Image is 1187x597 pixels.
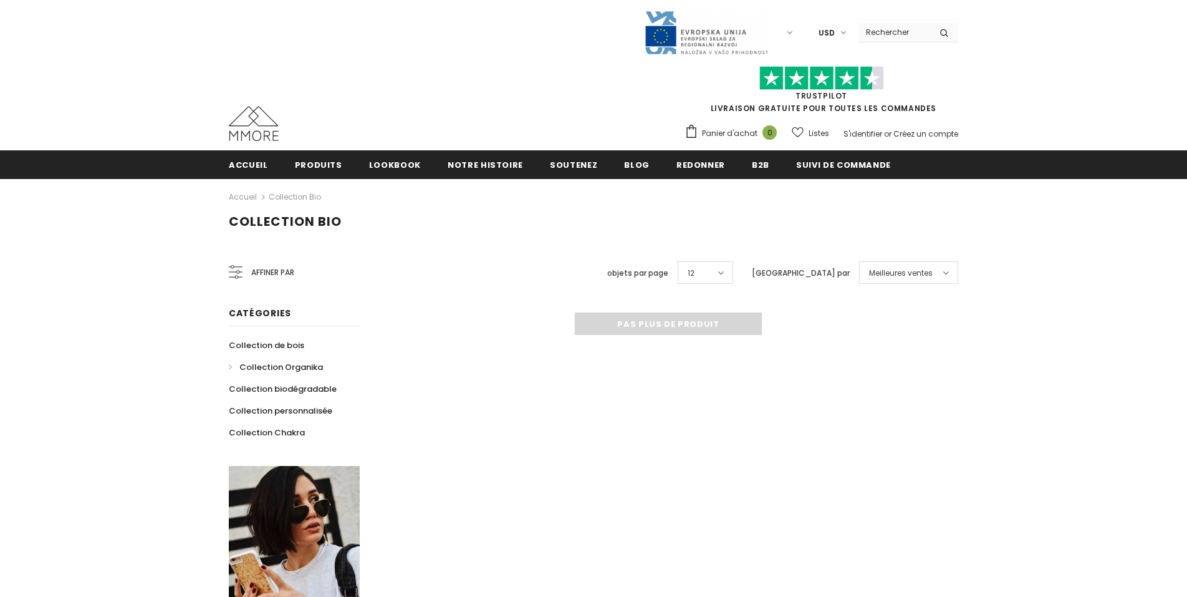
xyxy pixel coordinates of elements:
a: Accueil [229,190,257,205]
input: Search Site [858,23,930,41]
a: Accueil [229,150,268,178]
a: Panier d'achat 0 [685,124,783,143]
img: Faites confiance aux étoiles pilotes [759,66,884,90]
span: Meilleures ventes [869,267,933,279]
a: soutenez [550,150,597,178]
span: Collection biodégradable [229,383,337,395]
span: soutenez [550,159,597,171]
a: Collection de bois [229,334,304,356]
span: Collection Bio [229,213,342,230]
span: Listes [809,127,829,140]
span: B2B [752,159,769,171]
a: Blog [624,150,650,178]
span: 12 [688,267,694,279]
span: LIVRAISON GRATUITE POUR TOUTES LES COMMANDES [685,72,958,114]
a: Redonner [676,150,725,178]
span: USD [819,27,835,39]
a: Collection Organika [229,356,323,378]
span: Suivi de commande [796,159,891,171]
a: Collection Bio [269,192,321,202]
a: Suivi de commande [796,150,891,178]
span: Produits [295,159,342,171]
a: B2B [752,150,769,178]
a: Notre histoire [448,150,523,178]
a: S'identifier [843,129,882,139]
a: Javni Razpis [644,27,769,37]
span: Accueil [229,159,268,171]
a: Collection biodégradable [229,378,337,400]
span: Affiner par [251,266,294,279]
span: Blog [624,159,650,171]
span: Notre histoire [448,159,523,171]
a: Listes [792,122,829,144]
span: Redonner [676,159,725,171]
span: Collection Chakra [229,427,305,439]
span: or [884,129,891,139]
span: 0 [762,125,777,140]
span: Collection de bois [229,339,304,351]
span: Catégories [229,307,291,319]
a: Collection Chakra [229,422,305,444]
a: Créez un compte [893,129,958,139]
span: Collection personnalisée [229,405,332,417]
a: Lookbook [369,150,421,178]
span: Panier d'achat [702,127,757,140]
img: Javni Razpis [644,10,769,56]
a: Collection personnalisée [229,400,332,422]
span: Lookbook [369,159,421,171]
label: [GEOGRAPHIC_DATA] par [752,267,850,279]
span: Collection Organika [239,361,323,373]
label: objets par page [607,267,668,279]
img: Cas MMORE [229,106,279,141]
a: Produits [295,150,342,178]
a: TrustPilot [795,90,847,101]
